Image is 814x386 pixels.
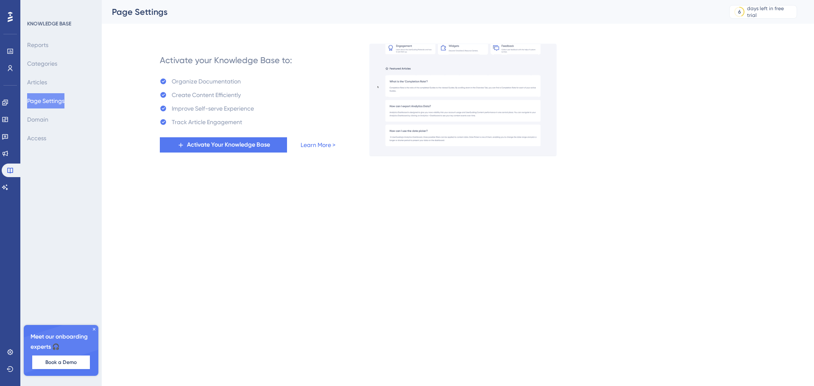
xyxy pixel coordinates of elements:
[31,332,92,352] span: Meet our onboarding experts 🎧
[369,44,557,156] img: a27db7f7ef9877a438c7956077c236be.gif
[187,140,270,150] span: Activate Your Knowledge Base
[32,355,90,369] button: Book a Demo
[27,75,47,90] button: Articles
[172,117,242,127] div: Track Article Engagement
[27,37,48,53] button: Reports
[112,6,708,18] div: Page Settings
[738,8,741,15] div: 6
[172,90,241,100] div: Create Content Efficiently
[27,20,71,27] div: KNOWLEDGE BASE
[27,93,64,108] button: Page Settings
[172,103,254,114] div: Improve Self-serve Experience
[45,359,77,366] span: Book a Demo
[160,54,292,66] div: Activate your Knowledge Base to:
[27,112,48,127] button: Domain
[747,5,794,19] div: days left in free trial
[27,56,57,71] button: Categories
[301,140,335,150] a: Learn More >
[172,76,241,86] div: Organize Documentation
[27,131,46,146] button: Access
[160,137,287,153] button: Activate Your Knowledge Base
